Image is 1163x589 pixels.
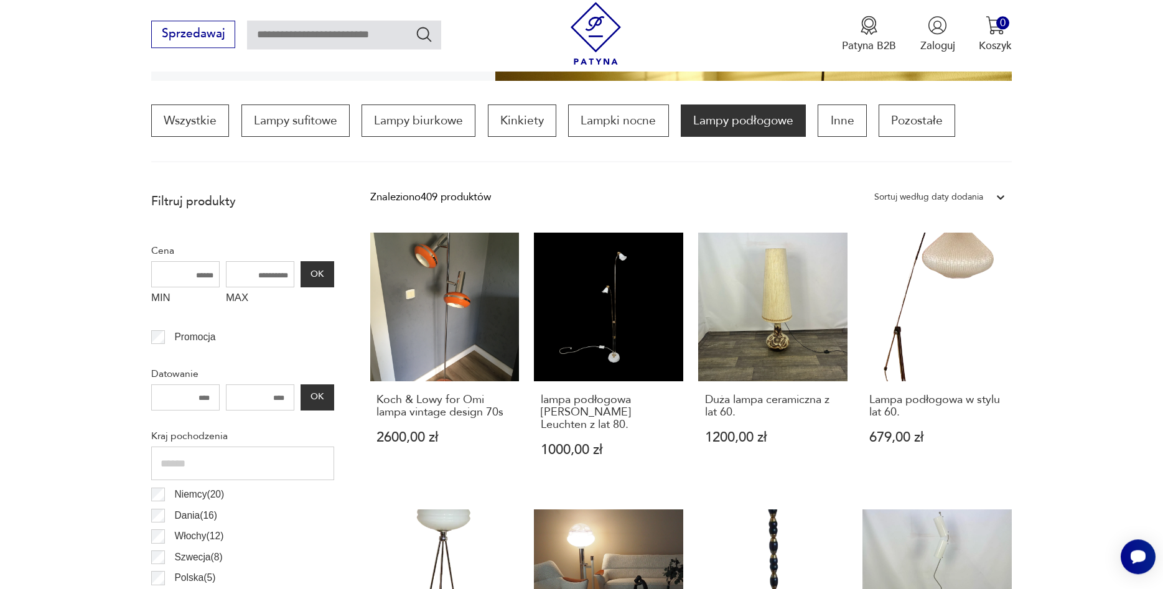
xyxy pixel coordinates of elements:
[842,39,896,53] p: Patyna B2B
[986,16,1005,35] img: Ikona koszyka
[541,394,676,432] h3: lampa podłogowa [PERSON_NAME] Leuchten z lat 80.
[1121,539,1156,574] iframe: Smartsupp widget button
[818,104,866,137] a: Inne
[174,329,215,345] p: Promocja
[996,16,1009,29] div: 0
[920,16,955,53] button: Zaloguj
[879,104,955,137] a: Pozostałe
[705,431,841,444] p: 1200,00 zł
[301,261,334,287] button: OK
[151,30,235,40] a: Sprzedawaj
[174,528,223,544] p: Włochy ( 12 )
[568,104,668,137] a: Lampki nocne
[174,570,215,586] p: Polska ( 5 )
[488,104,556,137] a: Kinkiety
[920,39,955,53] p: Zaloguj
[301,384,334,410] button: OK
[874,189,983,205] div: Sortuj według daty dodania
[376,394,512,419] h3: Koch & Lowy for Omi lampa vintage design 70s
[151,21,235,48] button: Sprzedawaj
[151,366,334,382] p: Datowanie
[151,428,334,444] p: Kraj pochodzenia
[151,243,334,259] p: Cena
[362,104,475,137] a: Lampy biurkowe
[174,508,217,524] p: Dania ( 16 )
[698,233,848,486] a: Duża lampa ceramiczna z lat 60.Duża lampa ceramiczna z lat 60.1200,00 zł
[705,394,841,419] h3: Duża lampa ceramiczna z lat 60.
[241,104,350,137] a: Lampy sufitowe
[370,233,520,486] a: Koch & Lowy for Omi lampa vintage design 70sKoch & Lowy for Omi lampa vintage design 70s2600,00 zł
[681,104,806,137] a: Lampy podłogowe
[979,16,1012,53] button: 0Koszyk
[869,394,1005,419] h3: Lampa podłogowa w stylu lat 60.
[376,431,512,444] p: 2600,00 zł
[151,193,334,210] p: Filtruj produkty
[862,233,1012,486] a: Lampa podłogowa w stylu lat 60.Lampa podłogowa w stylu lat 60.679,00 zł
[151,104,229,137] a: Wszystkie
[541,443,676,457] p: 1000,00 zł
[151,287,220,311] label: MIN
[534,233,683,486] a: lampa podłogowa Kramer Leuchten z lat 80.lampa podłogowa [PERSON_NAME] Leuchten z lat 80.1000,00 zł
[842,16,896,53] button: Patyna B2B
[859,16,879,35] img: Ikona medalu
[174,549,222,565] p: Szwecja ( 8 )
[928,16,947,35] img: Ikonka użytkownika
[415,25,433,43] button: Szukaj
[564,2,627,65] img: Patyna - sklep z meblami i dekoracjami vintage
[869,431,1005,444] p: 679,00 zł
[979,39,1012,53] p: Koszyk
[174,486,224,503] p: Niemcy ( 20 )
[226,287,294,311] label: MAX
[842,16,896,53] a: Ikona medaluPatyna B2B
[370,189,491,205] div: Znaleziono 409 produktów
